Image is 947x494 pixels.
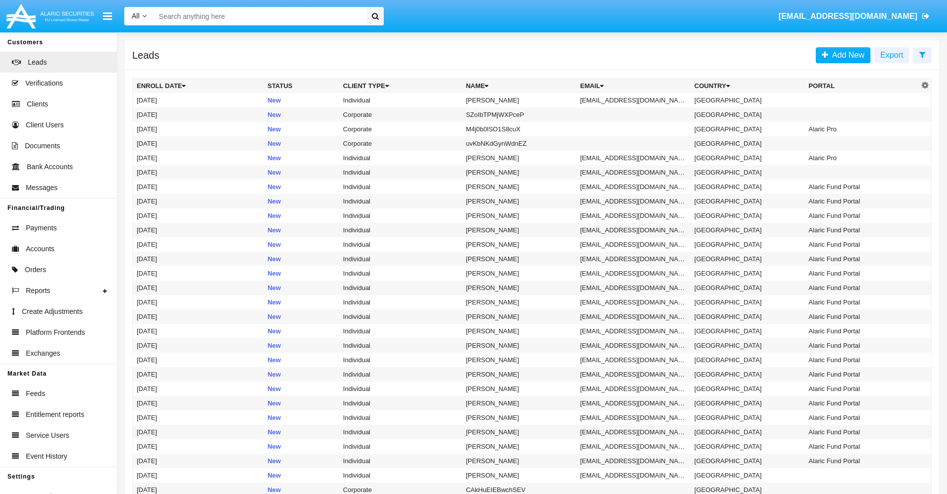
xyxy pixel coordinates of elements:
td: [PERSON_NAME] [462,165,576,180]
td: [EMAIL_ADDRESS][DOMAIN_NAME] [576,165,690,180]
td: New [263,454,339,468]
td: [DATE] [133,338,264,353]
td: Individual [339,266,462,281]
span: Create Adjustments [22,306,83,317]
td: [DATE] [133,165,264,180]
td: [GEOGRAPHIC_DATA] [690,410,805,425]
td: New [263,295,339,309]
td: Individual [339,468,462,483]
td: [EMAIL_ADDRESS][DOMAIN_NAME] [576,208,690,223]
td: [DATE] [133,194,264,208]
td: [PERSON_NAME] [462,295,576,309]
td: [GEOGRAPHIC_DATA] [690,136,805,151]
td: [EMAIL_ADDRESS][DOMAIN_NAME] [576,93,690,107]
td: [DATE] [133,309,264,324]
td: New [263,309,339,324]
td: [DATE] [133,180,264,194]
th: Portal [805,79,919,94]
td: [GEOGRAPHIC_DATA] [690,122,805,136]
td: New [263,353,339,367]
td: Alaric Fund Portal [805,324,919,338]
span: Clients [27,99,48,109]
td: [EMAIL_ADDRESS][DOMAIN_NAME] [576,454,690,468]
td: M4j0b0lSO1S8cuX [462,122,576,136]
td: Alaric Fund Portal [805,353,919,367]
td: [GEOGRAPHIC_DATA] [690,266,805,281]
td: [PERSON_NAME] [462,151,576,165]
td: Individual [339,309,462,324]
td: uvKbNKdGynWdnEZ [462,136,576,151]
span: Reports [26,286,50,296]
td: [PERSON_NAME] [462,309,576,324]
td: Alaric Fund Portal [805,410,919,425]
th: Country [690,79,805,94]
td: [PERSON_NAME] [462,353,576,367]
td: Individual [339,338,462,353]
td: [GEOGRAPHIC_DATA] [690,281,805,295]
span: Documents [25,141,60,151]
th: Enroll Date [133,79,264,94]
td: [EMAIL_ADDRESS][DOMAIN_NAME] [576,468,690,483]
td: [GEOGRAPHIC_DATA] [690,353,805,367]
span: Service Users [26,430,69,441]
td: Alaric Fund Portal [805,309,919,324]
td: Alaric Fund Portal [805,439,919,454]
span: Event History [26,451,67,462]
td: [EMAIL_ADDRESS][DOMAIN_NAME] [576,180,690,194]
td: New [263,165,339,180]
td: [GEOGRAPHIC_DATA] [690,468,805,483]
td: New [263,107,339,122]
td: [DATE] [133,151,264,165]
td: [EMAIL_ADDRESS][DOMAIN_NAME] [576,425,690,439]
td: Corporate [339,136,462,151]
td: Individual [339,353,462,367]
td: [GEOGRAPHIC_DATA] [690,309,805,324]
td: [DATE] [133,367,264,382]
td: [PERSON_NAME] [462,367,576,382]
td: New [263,136,339,151]
td: [DATE] [133,136,264,151]
td: Corporate [339,122,462,136]
td: [DATE] [133,223,264,237]
td: Individual [339,237,462,252]
td: [DATE] [133,295,264,309]
span: All [132,12,140,20]
td: Individual [339,295,462,309]
td: New [263,194,339,208]
td: [GEOGRAPHIC_DATA] [690,107,805,122]
th: Status [263,79,339,94]
span: Verifications [25,78,63,89]
td: [DATE] [133,382,264,396]
td: Alaric Fund Portal [805,295,919,309]
td: Alaric Fund Portal [805,237,919,252]
td: [PERSON_NAME] [462,382,576,396]
a: All [124,11,154,21]
td: [EMAIL_ADDRESS][DOMAIN_NAME] [576,309,690,324]
td: [EMAIL_ADDRESS][DOMAIN_NAME] [576,410,690,425]
td: [GEOGRAPHIC_DATA] [690,367,805,382]
td: [EMAIL_ADDRESS][DOMAIN_NAME] [576,295,690,309]
td: Alaric Fund Portal [805,208,919,223]
span: Feeds [26,389,45,399]
td: [PERSON_NAME] [462,396,576,410]
td: [PERSON_NAME] [462,237,576,252]
td: [EMAIL_ADDRESS][DOMAIN_NAME] [576,396,690,410]
td: [EMAIL_ADDRESS][DOMAIN_NAME] [576,367,690,382]
td: [GEOGRAPHIC_DATA] [690,396,805,410]
td: [GEOGRAPHIC_DATA] [690,425,805,439]
td: [DATE] [133,353,264,367]
td: [DATE] [133,266,264,281]
td: [EMAIL_ADDRESS][DOMAIN_NAME] [576,281,690,295]
td: Individual [339,223,462,237]
td: [EMAIL_ADDRESS][DOMAIN_NAME] [576,194,690,208]
td: Individual [339,165,462,180]
td: [DATE] [133,281,264,295]
td: [GEOGRAPHIC_DATA] [690,295,805,309]
td: New [263,367,339,382]
td: Individual [339,410,462,425]
td: New [263,151,339,165]
th: Name [462,79,576,94]
td: [DATE] [133,208,264,223]
td: Individual [339,425,462,439]
td: [DATE] [133,468,264,483]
